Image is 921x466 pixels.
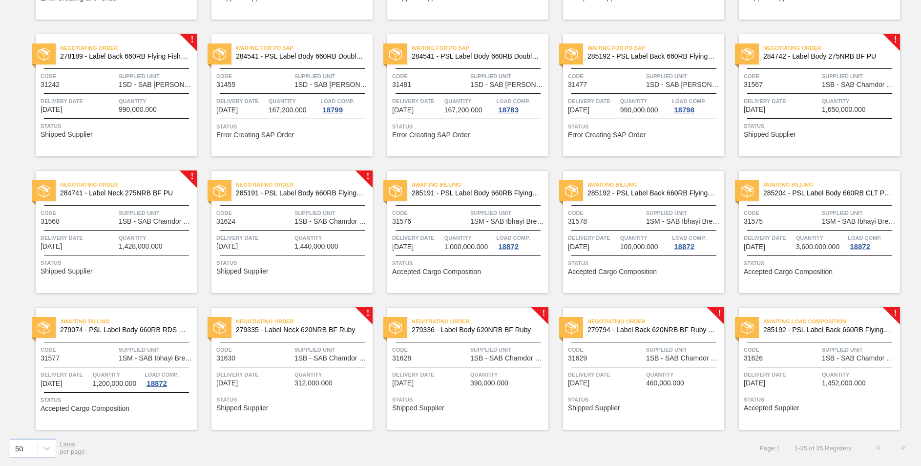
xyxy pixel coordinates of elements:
span: Status [744,121,898,131]
img: status [38,321,50,334]
div: 50 [15,444,23,452]
span: Delivery Date [568,233,618,243]
span: 285191 - PSL Label Body 660RB FlyingFish Lemon PU [412,190,541,197]
img: status [389,185,402,197]
span: Quantity [620,96,670,106]
div: 18799 [320,106,345,114]
span: 1SM - SAB Ibhayi Brewery [646,218,722,225]
span: Quantity [294,370,370,380]
span: Accepted Cargo Composition [744,268,833,275]
span: Quantity [620,233,670,243]
span: 279794 - Label Back 620NRB BF Ruby Apple 1x12 [587,326,716,334]
a: statusAwaiting Billing285204 - PSL Label Body 660RB CLT PU 25Code31575Supplied Unit1SM - SAB Ibha... [724,171,900,293]
span: Quantity [269,96,318,106]
span: Shipped Supplier [216,268,269,275]
span: 31477 [568,81,587,88]
span: Code [568,71,644,81]
span: Accepted Cargo Composition [568,268,657,275]
span: Accepted Supplier [744,404,799,412]
span: Accepted Cargo Composition [392,268,481,275]
span: Delivery Date [41,370,90,380]
span: 284541 - PSL Label Body 660RB Double Malt 23 [236,53,365,60]
span: 31628 [392,355,411,362]
span: 390,000.000 [470,380,508,387]
a: Load Comp.18872 [145,370,194,387]
a: statusAwaiting Billing279074 - PSL Label Body 660RB RDS Dry (Blast)Code31577Supplied Unit1SM - SA... [21,308,197,430]
span: Quantity [93,370,143,380]
span: Supplied Unit [294,71,370,81]
span: 1SB - SAB Chamdor Brewery [822,81,898,88]
span: Quantity [646,370,722,380]
a: !statusNegotiating Order279336 - Label Body 620NRB BF RubyCode31628Supplied Unit1SB - SAB Chamdor... [373,308,548,430]
img: status [213,321,226,334]
span: Code [392,345,468,355]
a: !statusNegotiating Order285191 - PSL Label Body 660RB FlyingFish Lemon PUCode31624Supplied Unit1S... [197,171,373,293]
span: Awaiting Billing [412,180,548,190]
span: Quantity [796,233,846,243]
a: statusWaiting for PO SAP285192 - PSL Label Back 660RB FlyingFish Lemon PUCode31477Supplied Unit1S... [548,34,724,156]
a: !statusNegotiating Order279794 - Label Back 620NRB BF Ruby Apple 1x12Code31629Supplied Unit1SB - ... [548,308,724,430]
span: Code [216,208,292,218]
span: 31629 [568,355,587,362]
span: 284742 - Label Body 275NRB BF PU [763,53,892,60]
span: Delivery Date [216,370,292,380]
span: Awaiting Load Composition [763,317,900,326]
span: Shipped Supplier [216,404,269,412]
span: Delivery Date [392,370,468,380]
span: 285191 - PSL Label Body 660RB FlyingFish Lemon PU [236,190,365,197]
span: Quantity [119,96,194,106]
span: Supplied Unit [646,345,722,355]
span: 279074 - PSL Label Body 660RB RDS Dry (Blast) [60,326,189,334]
span: Load Comp. [145,370,178,380]
span: 285192 - PSL Label Back 660RB FlyingFish Lemon PU [587,53,716,60]
span: Supplied Unit [646,71,722,81]
span: 1SD - SAB Rosslyn Brewery [119,81,194,88]
span: 31242 [41,81,60,88]
span: Quantity [470,370,546,380]
span: 312,000.000 [294,380,333,387]
span: 1SM - SAB Ibhayi Brewery [822,218,898,225]
img: status [38,48,50,61]
div: 18798 [672,106,696,114]
span: Awaiting Billing [587,180,724,190]
span: Page : 1 [760,445,780,452]
span: 285192 - PSL Label Back 660RB FlyingFish Lemon PU [763,326,892,334]
span: 1SB - SAB Chamdor Brewery [646,355,722,362]
div: 18872 [145,380,169,387]
a: Load Comp.18872 [848,233,898,251]
span: Delivery Date [568,96,618,106]
span: Supplied Unit [470,71,546,81]
span: 1SD - SAB Rosslyn Brewery [470,81,546,88]
span: Quantity [119,233,194,243]
span: Negotiating Order [587,317,724,326]
span: 09/12/2025 [216,243,238,250]
span: 1SB - SAB Chamdor Brewery [294,218,370,225]
span: Error Creating SAP Order [392,131,470,139]
span: 278189 - Label Back 660RB Flying Fish Lemon 2020 [60,53,189,60]
span: Status [392,122,546,131]
img: status [741,321,754,334]
a: statusWaiting for PO SAP284541 - PSL Label Body 660RB Double Malt 23Code31481Supplied Unit1SD - S... [373,34,548,156]
span: Supplied Unit [294,208,370,218]
span: Supplied Unit [822,71,898,81]
span: Code [568,208,644,218]
span: 1SD - SAB Rosslyn Brewery [294,81,370,88]
span: Delivery Date [41,233,116,243]
span: Delivery Date [392,233,442,243]
span: Negotiating Order [60,43,197,53]
span: 31575 [744,218,763,225]
img: status [38,185,50,197]
span: 284741 - Label Neck 275NRB BF PU [60,190,189,197]
span: 08/29/2025 [41,106,62,113]
span: Code [216,71,292,81]
span: Negotiating Order [763,43,900,53]
span: 31481 [392,81,411,88]
span: Shipped Supplier [568,404,620,412]
span: 09/12/2025 [744,243,765,251]
img: status [389,48,402,61]
span: 1,452,000.000 [822,380,866,387]
span: Supplied Unit [119,345,194,355]
a: Load Comp.18872 [672,233,722,251]
span: Delivery Date [568,370,644,380]
span: Delivery Date [744,233,794,243]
